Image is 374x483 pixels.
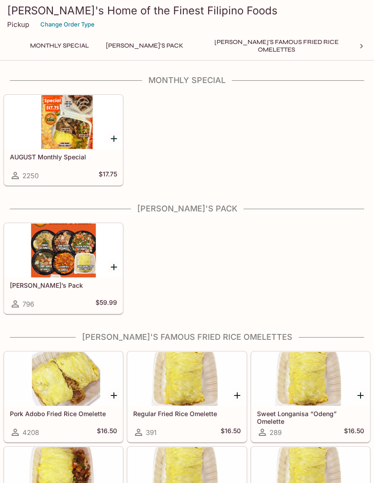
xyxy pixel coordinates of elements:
h4: Monthly Special [4,75,370,85]
span: 4208 [22,428,39,437]
span: 391 [146,428,157,437]
button: Add Sweet Longanisa “Odeng” Omelette [355,390,366,401]
h5: Sweet Longanisa “Odeng” Omelette [257,410,364,425]
a: Regular Fried Rice Omelette391$16.50 [127,351,246,442]
h5: $16.50 [221,427,241,438]
div: Elena’s Pack [4,224,122,277]
button: Change Order Type [36,18,99,31]
span: 796 [22,300,34,308]
h5: [PERSON_NAME]’s Pack [10,281,117,289]
div: Regular Fried Rice Omelette [128,352,246,406]
button: Add Pork Adobo Fried Rice Omelette [108,390,119,401]
h3: [PERSON_NAME]'s Home of the Finest Filipino Foods [7,4,367,18]
a: Sweet Longanisa “Odeng” Omelette289$16.50 [251,351,370,442]
a: Pork Adobo Fried Rice Omelette4208$16.50 [4,351,123,442]
p: Pickup [7,20,29,29]
div: Sweet Longanisa “Odeng” Omelette [252,352,370,406]
h4: [PERSON_NAME]'s Pack [4,204,370,214]
button: Add Elena’s Pack [108,261,119,272]
h5: $59.99 [96,299,117,309]
h5: Regular Fried Rice Omelette [133,410,240,417]
a: AUGUST Monthly Special2250$17.75 [4,95,123,185]
h5: AUGUST Monthly Special [10,153,117,161]
button: [PERSON_NAME]'s Pack [101,40,188,52]
a: [PERSON_NAME]’s Pack796$59.99 [4,223,123,314]
button: [PERSON_NAME]'s Famous Fried Rice Omelettes [196,40,357,52]
button: Add Regular Fried Rice Omelette [232,390,243,401]
button: Monthly Special [25,40,94,52]
h5: Pork Adobo Fried Rice Omelette [10,410,117,417]
div: AUGUST Monthly Special [4,95,122,149]
h4: [PERSON_NAME]'s Famous Fried Rice Omelettes [4,332,370,342]
span: 2250 [22,171,39,180]
h5: $16.50 [97,427,117,438]
h5: $17.75 [99,170,117,181]
button: Add AUGUST Monthly Special [108,133,119,144]
h5: $16.50 [344,427,364,438]
div: Pork Adobo Fried Rice Omelette [4,352,122,406]
span: 289 [270,428,282,437]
